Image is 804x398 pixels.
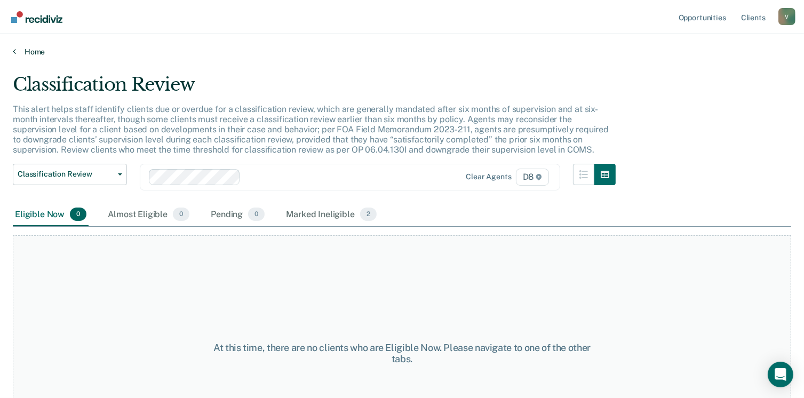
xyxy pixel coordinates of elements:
span: 0 [248,208,265,221]
button: Classification Review [13,164,127,185]
div: V [778,8,795,25]
span: D8 [516,169,550,186]
span: Classification Review [18,170,114,179]
img: Recidiviz [11,11,62,23]
span: 0 [70,208,86,221]
div: Marked Ineligible2 [284,203,379,227]
p: This alert helps staff identify clients due or overdue for a classification review, which are gen... [13,104,609,155]
div: At this time, there are no clients who are Eligible Now. Please navigate to one of the other tabs. [208,342,596,365]
div: Classification Review [13,74,616,104]
div: Almost Eligible0 [106,203,192,227]
a: Home [13,47,791,57]
div: Eligible Now0 [13,203,89,227]
div: Clear agents [466,172,511,181]
div: Open Intercom Messenger [768,362,793,387]
span: 0 [173,208,189,221]
div: Pending0 [209,203,267,227]
span: 2 [360,208,377,221]
button: Profile dropdown button [778,8,795,25]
